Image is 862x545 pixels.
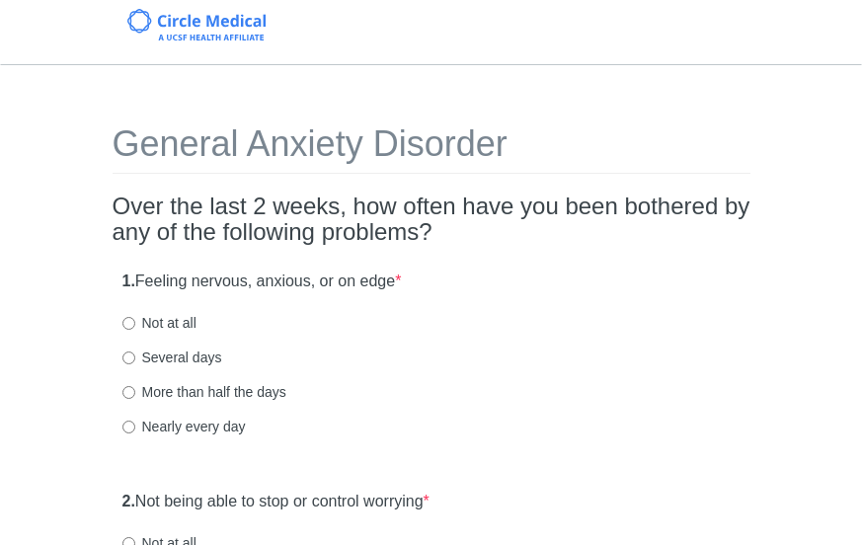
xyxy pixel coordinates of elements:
[122,351,135,364] input: Several days
[122,271,402,293] label: Feeling nervous, anxious, or on edge
[122,348,222,367] label: Several days
[122,272,135,289] strong: 1.
[122,386,135,399] input: More than half the days
[122,493,135,509] strong: 2.
[122,313,196,333] label: Not at all
[122,421,135,433] input: Nearly every day
[113,194,750,246] h2: Over the last 2 weeks, how often have you been bothered by any of the following problems?
[113,124,750,174] h1: General Anxiety Disorder
[122,382,286,402] label: More than half the days
[122,417,246,436] label: Nearly every day
[122,317,135,330] input: Not at all
[122,491,430,513] label: Not being able to stop or control worrying
[127,9,267,40] img: Circle Medical Logo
